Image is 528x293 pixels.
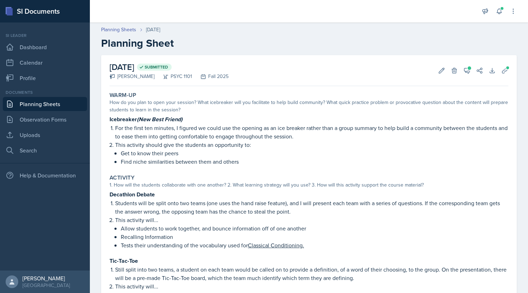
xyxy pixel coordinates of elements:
[110,174,134,181] label: Activity
[3,128,87,142] a: Uploads
[110,61,229,73] h2: [DATE]
[3,143,87,157] a: Search
[110,99,508,113] div: How do you plan to open your session? What icebreaker will you facilitate to help build community...
[115,199,508,216] p: Students will be split onto two teams (one uses the hand raise feature), and I will present each ...
[248,241,304,249] u: Classical Conditioning.
[22,282,70,289] div: [GEOGRAPHIC_DATA]
[110,92,137,99] label: Warm-Up
[192,73,229,80] div: Fall 2025
[101,37,517,50] h2: Planning Sheet
[110,190,155,198] strong: Decathlon Debate
[3,56,87,70] a: Calendar
[115,141,508,149] p: This activity should give the students an opportunity to:
[3,71,87,85] a: Profile
[110,257,138,265] strong: Tic-Tac-Toe
[3,112,87,126] a: Observation Forms
[115,265,508,282] p: Still split into two teams, a student on each team would be called on to provide a definition, of...
[115,124,508,141] p: For the first ten minutes, I figured we could use the opening as an ice breaker rather than a gro...
[121,157,508,166] p: Find niche similarities between them and others
[3,168,87,182] div: Help & Documentation
[145,64,168,70] span: Submitted
[22,275,70,282] div: [PERSON_NAME]
[154,73,192,80] div: PSYC 1101
[101,26,136,33] a: Planning Sheets
[146,26,160,33] div: [DATE]
[121,149,508,157] p: Get to know their peers
[137,115,183,123] em: (New Best Friend)
[121,241,508,249] p: Tests their understanding of the vocabulary used for
[115,216,508,224] p: This activity will...
[110,115,183,123] strong: Icebreaker
[3,89,87,96] div: Documents
[110,181,508,189] div: 1. How will the students collaborate with one another? 2. What learning strategy will you use? 3....
[3,32,87,39] div: Si leader
[115,282,508,291] p: This activity will...
[3,40,87,54] a: Dashboard
[121,224,508,233] p: Allow students to work together, and bounce information off of one another
[3,97,87,111] a: Planning Sheets
[121,233,508,241] p: Recalling Information
[110,73,154,80] div: [PERSON_NAME]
